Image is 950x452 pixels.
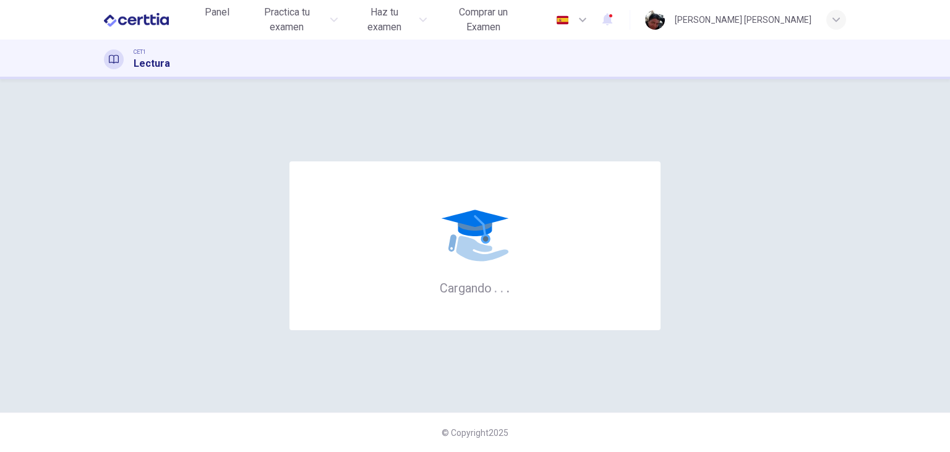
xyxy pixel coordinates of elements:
[440,279,510,296] h6: Cargando
[437,1,530,38] button: Comprar un Examen
[506,276,510,297] h6: .
[353,5,415,35] span: Haz tu examen
[205,5,229,20] span: Panel
[645,10,665,30] img: Profile picture
[500,276,504,297] h6: .
[442,5,525,35] span: Comprar un Examen
[494,276,498,297] h6: .
[242,1,343,38] button: Practica tu examen
[104,7,197,32] a: CERTTIA logo
[247,5,327,35] span: Practica tu examen
[555,15,570,25] img: es
[442,428,508,438] span: © Copyright 2025
[348,1,431,38] button: Haz tu examen
[197,1,237,23] button: Panel
[104,7,169,32] img: CERTTIA logo
[134,56,170,71] h1: Lectura
[134,48,146,56] span: CET1
[197,1,237,38] a: Panel
[675,12,811,27] div: [PERSON_NAME] [PERSON_NAME]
